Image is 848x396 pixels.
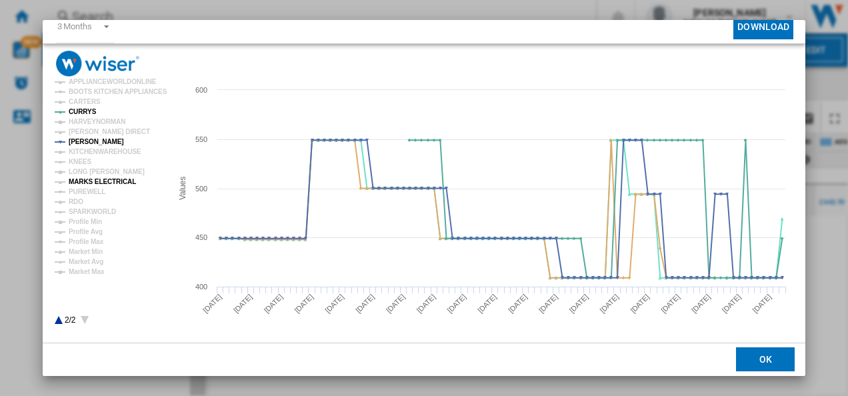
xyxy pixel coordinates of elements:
[659,293,681,315] tspan: [DATE]
[177,177,187,200] tspan: Values
[57,21,92,31] div: 3 Months
[195,185,207,193] tspan: 500
[293,293,315,315] tspan: [DATE]
[751,293,773,315] tspan: [DATE]
[69,198,83,205] tspan: RDO
[69,268,105,275] tspan: Market Max
[195,233,207,241] tspan: 450
[537,293,559,315] tspan: [DATE]
[195,135,207,143] tspan: 550
[69,98,101,105] tspan: CARTERS
[720,293,742,315] tspan: [DATE]
[733,15,793,39] button: Download
[69,178,136,185] tspan: MARKS ELECTRICAL
[69,208,116,215] tspan: SPARKWORLD
[69,88,167,95] tspan: BOOTS KITCHEN APPLIANCES
[69,168,145,175] tspan: LONG [PERSON_NAME]
[690,293,712,315] tspan: [DATE]
[195,283,207,291] tspan: 400
[69,138,124,145] tspan: [PERSON_NAME]
[69,128,150,135] tspan: [PERSON_NAME] DIRECT
[69,78,157,85] tspan: APPLIANCEWORLDONLINE
[736,348,795,372] button: OK
[69,148,141,155] tspan: KITCHENWAREHOUSE
[476,293,498,315] tspan: [DATE]
[354,293,376,315] tspan: [DATE]
[69,258,103,265] tspan: Market Avg
[323,293,345,315] tspan: [DATE]
[598,293,620,315] tspan: [DATE]
[201,293,223,315] tspan: [DATE]
[415,293,437,315] tspan: [DATE]
[445,293,467,315] tspan: [DATE]
[69,158,91,165] tspan: KNEES
[69,238,104,245] tspan: Profile Max
[69,228,103,235] tspan: Profile Avg
[262,293,284,315] tspan: [DATE]
[56,51,139,77] img: logo_wiser_300x94.png
[231,293,253,315] tspan: [DATE]
[69,248,103,255] tspan: Market Min
[195,86,207,94] tspan: 600
[43,20,806,377] md-dialog: Product popup
[507,293,529,315] tspan: [DATE]
[567,293,589,315] tspan: [DATE]
[69,108,97,115] tspan: CURRYS
[629,293,651,315] tspan: [DATE]
[65,315,76,325] text: 2/2
[69,188,105,195] tspan: PUREWELL
[69,118,125,125] tspan: HARVEYNORMAN
[384,293,406,315] tspan: [DATE]
[69,218,102,225] tspan: Profile Min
